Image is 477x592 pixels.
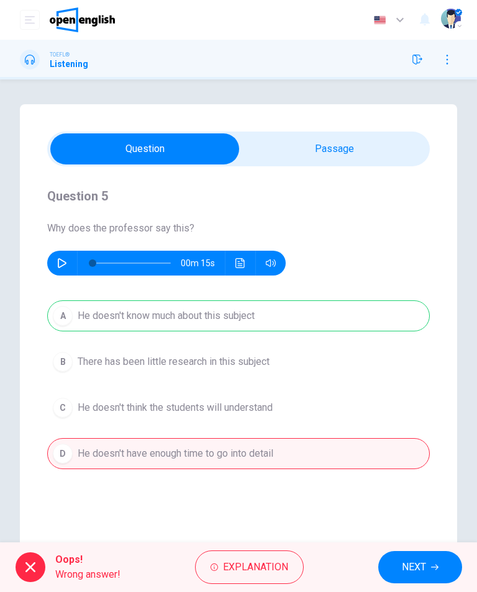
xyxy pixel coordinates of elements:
span: TOEFL® [50,50,70,59]
span: Explanation [223,558,288,576]
button: NEXT [378,551,462,583]
img: OpenEnglish logo [50,7,115,32]
h4: Question 5 [47,186,430,206]
button: Click to see the audio transcription [230,251,250,276]
img: en [372,16,388,25]
button: Explanation [195,550,304,584]
span: NEXT [402,558,426,576]
span: Why does the professor say this? [47,221,430,236]
span: Wrong answer! [55,567,120,582]
span: Oops! [55,552,120,567]
h1: Listening [50,59,88,69]
button: open mobile menu [20,10,40,30]
img: Profile picture [441,9,461,29]
span: 00m 15s [181,251,225,276]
